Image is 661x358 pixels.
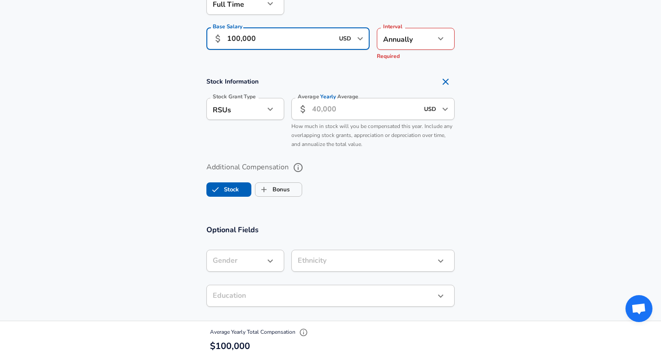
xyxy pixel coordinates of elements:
label: Stock Grant Type [213,94,256,99]
button: Explain Total Compensation [297,326,310,339]
span: Bonus [255,181,272,198]
span: Average Yearly Total Compensation [210,328,310,336]
button: BonusBonus [255,182,302,197]
input: 100,000 [227,28,334,50]
label: Average Average [298,94,358,99]
span: Stock [207,181,224,198]
div: RSUs [206,98,264,120]
input: USD [336,32,354,46]
button: Remove Section [437,73,455,91]
span: Required [377,53,400,60]
label: Bonus [255,181,290,198]
label: Quick Select Modifiers [206,320,455,335]
input: 40,000 [312,98,419,120]
div: Open chat [625,295,652,322]
div: Annually [377,28,435,50]
label: Additional Compensation [206,160,455,175]
label: Stock [207,181,239,198]
button: help [281,320,296,335]
label: Base Salary [213,24,242,29]
button: StockStock [206,182,251,197]
button: Open [354,32,366,45]
h4: Stock Information [206,73,455,91]
h3: Optional Fields [206,225,455,235]
label: Interval [383,24,402,29]
button: Open [439,103,451,115]
button: help [290,160,306,175]
input: USD [421,102,439,116]
span: Yearly [321,93,336,101]
span: How much in stock will you be compensated this year. Include any overlapping stock grants, apprec... [291,123,452,148]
